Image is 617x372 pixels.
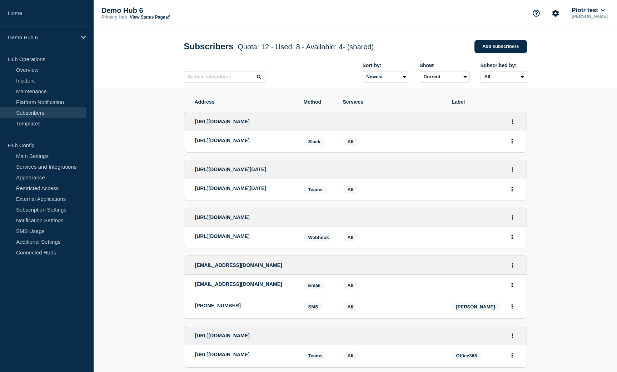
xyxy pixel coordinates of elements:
span: All [348,353,354,358]
span: Teams [304,352,327,360]
span: Teams [304,185,327,194]
p: [EMAIL_ADDRESS][DOMAIN_NAME] [195,281,293,287]
p: Primary Hub [101,15,127,20]
p: [URL][DOMAIN_NAME][DATE] [195,185,293,191]
span: [PERSON_NAME] [452,303,500,311]
div: Sort by: [363,63,409,68]
span: [EMAIL_ADDRESS][DOMAIN_NAME] [195,262,282,268]
h1: Subscribers [184,41,374,51]
p: [PERSON_NAME] [570,14,609,19]
span: All [348,304,354,309]
button: Account settings [548,6,563,21]
span: All [348,235,354,240]
button: Actions [508,116,517,127]
p: Demo Hub 6 [8,34,76,40]
span: Quota: 12 - Used: 8 - Available: 4 - (shared) [238,43,374,51]
span: All [348,187,354,192]
button: Support [529,6,544,21]
span: Label [452,99,516,105]
div: Subscribed by: [481,63,527,68]
span: SMS [304,303,323,311]
span: All [348,139,354,144]
p: [URL][DOMAIN_NAME] [195,233,293,239]
select: Sort by [363,71,409,83]
span: [URL][DOMAIN_NAME] [195,214,250,220]
a: View Status Page [130,15,169,20]
span: Webhook [304,233,334,242]
p: [URL][DOMAIN_NAME] [195,352,293,357]
span: Method [304,99,332,105]
div: Show: [420,63,470,68]
button: Actions [508,136,517,147]
span: All [348,283,354,288]
span: Office365 [452,352,482,360]
p: Demo Hub 6 [101,6,244,15]
p: [PHONE_NUMBER] [195,303,293,308]
button: Piotr test [570,7,606,14]
select: Subscribed by [481,71,527,83]
button: Actions [508,164,517,175]
button: Actions [508,279,517,291]
span: [URL][DOMAIN_NAME][DATE] [195,167,267,172]
select: Deleted [420,71,470,83]
span: [URL][DOMAIN_NAME] [195,119,250,124]
span: Slack [304,138,325,146]
button: Actions [508,184,517,195]
button: Actions [508,350,517,361]
button: Actions [508,260,517,271]
button: Actions [508,232,517,243]
a: Add subscribers [474,40,527,53]
span: Services [343,99,441,105]
span: Email [304,281,325,289]
span: [URL][DOMAIN_NAME] [195,333,250,338]
button: Actions [508,330,517,341]
button: Actions [508,301,517,312]
input: Search subscribers [184,71,265,83]
span: Address [195,99,293,105]
p: [URL][DOMAIN_NAME] [195,138,293,143]
button: Actions [508,212,517,223]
